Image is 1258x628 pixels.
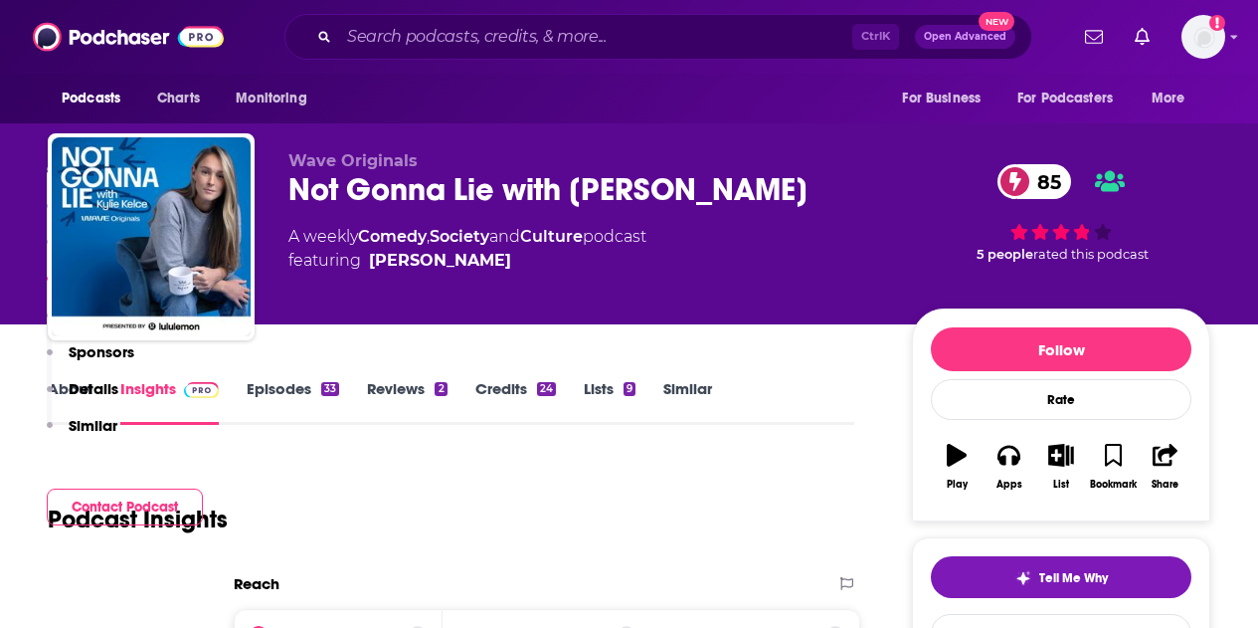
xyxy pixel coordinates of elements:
[915,25,1015,49] button: Open AdvancedNew
[47,416,117,453] button: Similar
[1053,479,1069,491] div: List
[931,327,1191,371] button: Follow
[339,21,852,53] input: Search podcasts, credits, & more...
[234,574,279,593] h2: Reach
[288,151,418,170] span: Wave Originals
[222,80,332,117] button: open menu
[69,416,117,435] p: Similar
[33,18,224,56] img: Podchaser - Follow, Share and Rate Podcasts
[888,80,1005,117] button: open menu
[1152,479,1178,491] div: Share
[69,379,118,398] p: Details
[284,14,1032,60] div: Search podcasts, credits, & more...
[1017,164,1071,199] span: 85
[62,85,120,112] span: Podcasts
[236,85,306,112] span: Monitoring
[1190,560,1238,608] iframe: Intercom live chat
[1152,85,1185,112] span: More
[1087,431,1139,503] button: Bookmark
[663,379,712,425] a: Similar
[979,12,1014,31] span: New
[997,164,1071,199] a: 85
[157,85,200,112] span: Charts
[1035,431,1087,503] button: List
[369,249,511,273] a: Kylie Kelce
[983,431,1034,503] button: Apps
[1015,570,1031,586] img: tell me why sparkle
[1140,431,1191,503] button: Share
[1138,80,1210,117] button: open menu
[367,379,447,425] a: Reviews2
[358,227,427,246] a: Comedy
[475,379,556,425] a: Credits24
[247,379,339,425] a: Episodes33
[427,227,430,246] span: ,
[520,227,583,246] a: Culture
[912,151,1210,275] div: 85 5 peoplerated this podcast
[435,382,447,396] div: 2
[321,382,339,396] div: 33
[489,227,520,246] span: and
[1181,15,1225,59] button: Show profile menu
[1181,15,1225,59] img: User Profile
[931,556,1191,598] button: tell me why sparkleTell Me Why
[584,379,635,425] a: Lists9
[931,431,983,503] button: Play
[1181,15,1225,59] span: Logged in as jartea
[624,382,635,396] div: 9
[1090,479,1137,491] div: Bookmark
[47,489,203,525] button: Contact Podcast
[977,247,1033,262] span: 5 people
[288,225,646,273] div: A weekly podcast
[1077,20,1111,54] a: Show notifications dropdown
[1039,570,1108,586] span: Tell Me Why
[47,379,118,416] button: Details
[852,24,899,50] span: Ctrl K
[1209,15,1225,31] svg: Add a profile image
[144,80,212,117] a: Charts
[924,32,1006,42] span: Open Advanced
[931,379,1191,420] div: Rate
[52,137,251,336] img: Not Gonna Lie with Kylie Kelce
[947,479,968,491] div: Play
[1004,80,1142,117] button: open menu
[902,85,981,112] span: For Business
[537,382,556,396] div: 24
[288,249,646,273] span: featuring
[1033,247,1149,262] span: rated this podcast
[1127,20,1158,54] a: Show notifications dropdown
[48,80,146,117] button: open menu
[430,227,489,246] a: Society
[996,479,1022,491] div: Apps
[1017,85,1113,112] span: For Podcasters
